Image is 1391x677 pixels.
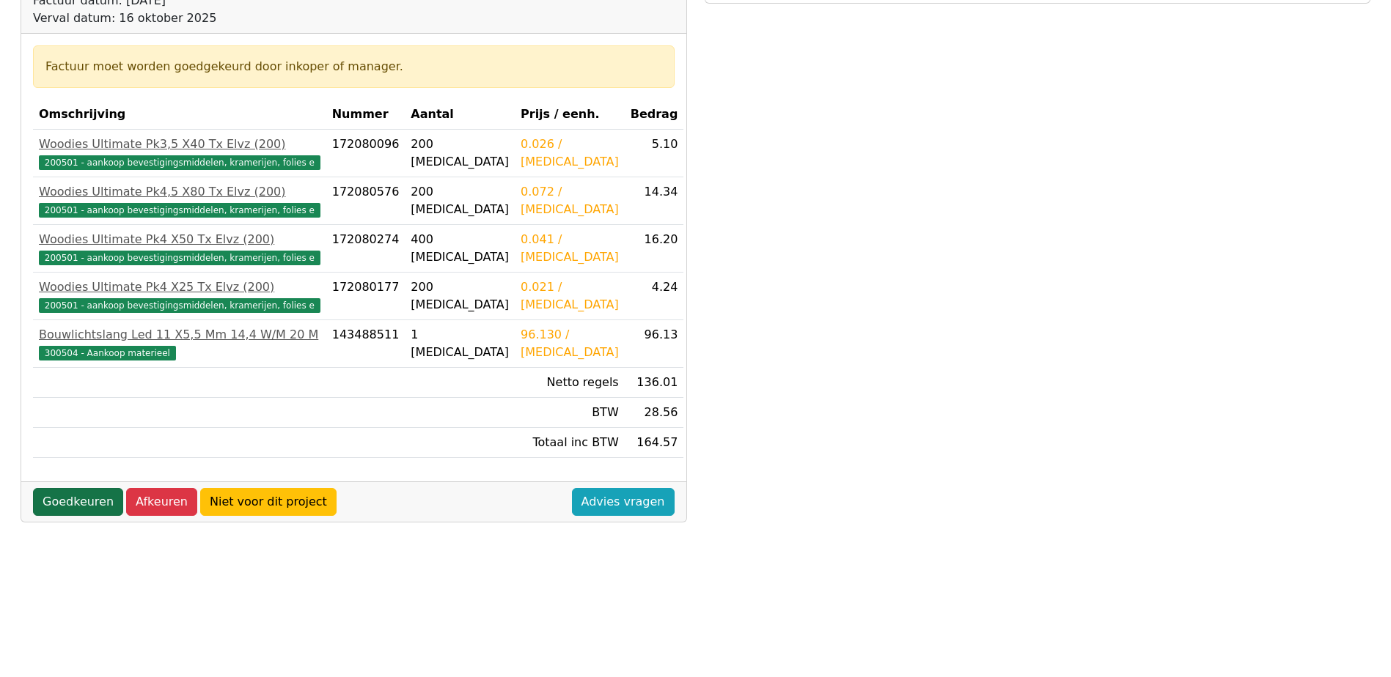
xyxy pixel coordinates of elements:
[411,183,509,218] div: 200 [MEDICAL_DATA]
[521,136,619,171] div: 0.026 / [MEDICAL_DATA]
[39,155,320,170] span: 200501 - aankoop bevestigingsmiddelen, kramerijen, folies e
[200,488,337,516] a: Niet voor dit project
[625,398,684,428] td: 28.56
[625,368,684,398] td: 136.01
[515,368,625,398] td: Netto regels
[521,278,619,314] div: 0.021 / [MEDICAL_DATA]
[39,251,320,265] span: 200501 - aankoop bevestigingsmiddelen, kramerijen, folies e
[39,183,320,201] div: Woodies Ultimate Pk4,5 X80 Tx Elvz (200)
[515,398,625,428] td: BTW
[39,231,320,248] div: Woodies Ultimate Pk4 X50 Tx Elvz (200)
[45,58,662,75] div: Factuur moet worden goedgekeurd door inkoper of manager.
[39,278,320,296] div: Woodies Ultimate Pk4 X25 Tx Elvz (200)
[39,346,176,360] span: 300504 - Aankoop materieel
[625,225,684,273] td: 16.20
[39,136,320,171] a: Woodies Ultimate Pk3,5 X40 Tx Elvz (200)200501 - aankoop bevestigingsmiddelen, kramerijen, folies e
[39,203,320,218] span: 200501 - aankoop bevestigingsmiddelen, kramerijen, folies e
[625,273,684,320] td: 4.24
[411,231,509,266] div: 400 [MEDICAL_DATA]
[405,100,515,130] th: Aantal
[326,225,405,273] td: 172080274
[411,136,509,171] div: 200 [MEDICAL_DATA]
[39,231,320,266] a: Woodies Ultimate Pk4 X50 Tx Elvz (200)200501 - aankoop bevestigingsmiddelen, kramerijen, folies e
[625,428,684,458] td: 164.57
[515,428,625,458] td: Totaal inc BTW
[39,183,320,218] a: Woodies Ultimate Pk4,5 X80 Tx Elvz (200)200501 - aankoop bevestigingsmiddelen, kramerijen, folies e
[39,326,320,361] a: Bouwlichtslang Led 11 X5,5 Mm 14,4 W/M 20 M300504 - Aankoop materieel
[33,488,123,516] a: Goedkeuren
[521,326,619,361] div: 96.130 / [MEDICAL_DATA]
[625,177,684,225] td: 14.34
[625,130,684,177] td: 5.10
[521,231,619,266] div: 0.041 / [MEDICAL_DATA]
[39,326,320,344] div: Bouwlichtslang Led 11 X5,5 Mm 14,4 W/M 20 M
[411,326,509,361] div: 1 [MEDICAL_DATA]
[39,278,320,314] a: Woodies Ultimate Pk4 X25 Tx Elvz (200)200501 - aankoop bevestigingsmiddelen, kramerijen, folies e
[326,100,405,130] th: Nummer
[326,130,405,177] td: 172080096
[326,273,405,320] td: 172080177
[411,278,509,314] div: 200 [MEDICAL_DATA]
[521,183,619,218] div: 0.072 / [MEDICAL_DATA]
[326,320,405,368] td: 143488511
[326,177,405,225] td: 172080576
[126,488,197,516] a: Afkeuren
[39,136,320,153] div: Woodies Ultimate Pk3,5 X40 Tx Elvz (200)
[625,100,684,130] th: Bedrag
[625,320,684,368] td: 96.13
[515,100,625,130] th: Prijs / eenh.
[572,488,675,516] a: Advies vragen
[39,298,320,313] span: 200501 - aankoop bevestigingsmiddelen, kramerijen, folies e
[33,10,413,27] div: Verval datum: 16 oktober 2025
[33,100,326,130] th: Omschrijving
